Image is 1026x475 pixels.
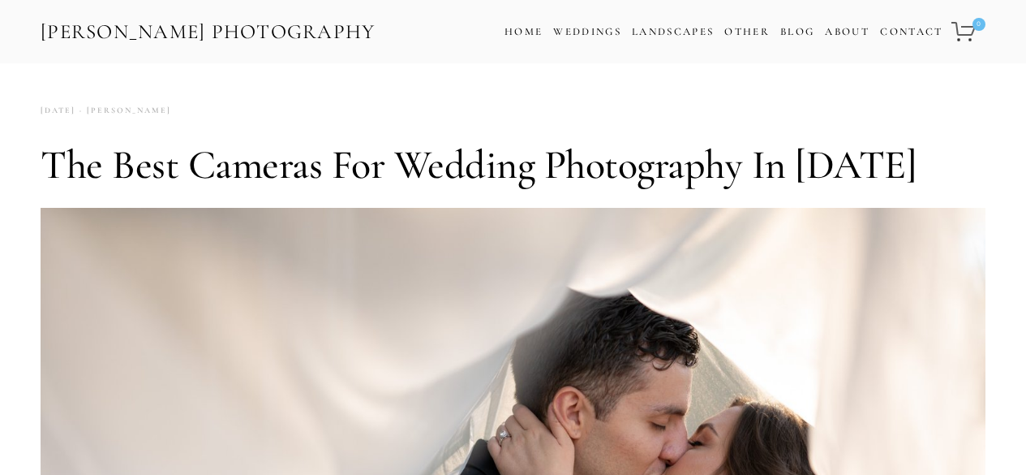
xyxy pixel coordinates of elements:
a: Home [504,20,543,44]
a: About [825,20,869,44]
time: [DATE] [41,100,75,122]
a: 0 items in cart [949,12,987,51]
a: Landscapes [632,25,714,38]
a: [PERSON_NAME] Photography [39,14,377,50]
a: Other [724,25,770,38]
span: 0 [972,18,985,31]
a: Blog [780,20,814,44]
a: Contact [880,20,942,44]
a: Weddings [553,25,621,38]
h1: The Best Cameras for Wedding Photography in [DATE] [41,140,985,189]
a: [PERSON_NAME] [75,100,171,122]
